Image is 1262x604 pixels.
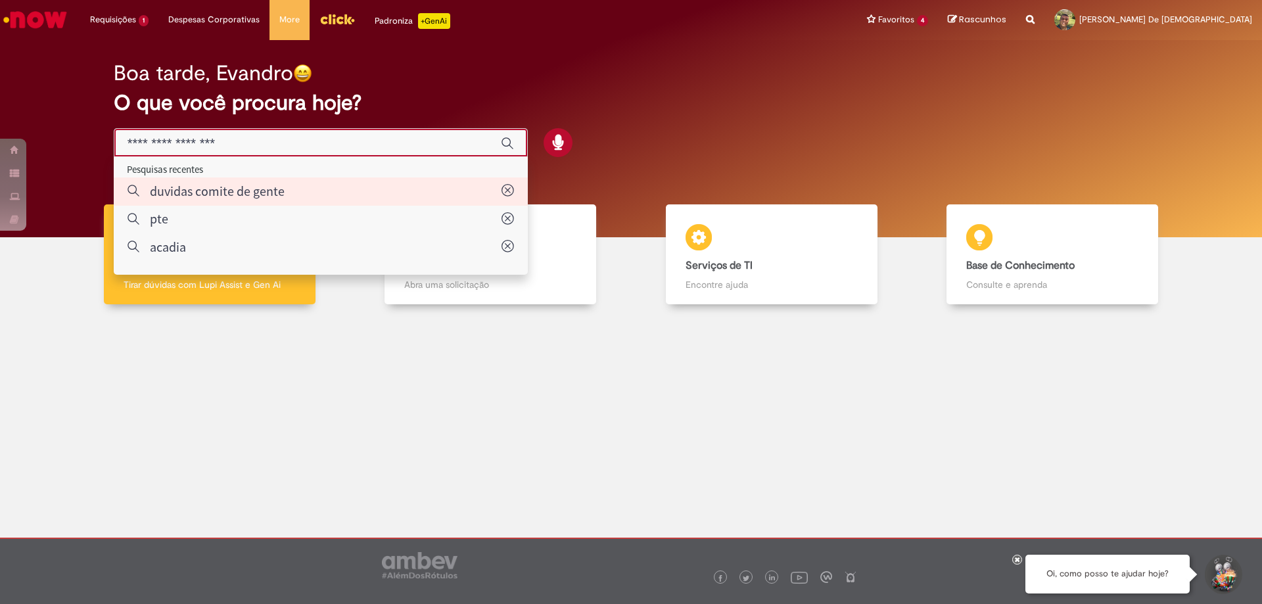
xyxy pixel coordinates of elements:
[917,15,928,26] span: 4
[769,574,776,582] img: logo_footer_linkedin.png
[418,13,450,29] p: +GenAi
[404,278,576,291] p: Abra uma solicitação
[743,575,749,582] img: logo_footer_twitter.png
[168,13,260,26] span: Despesas Corporativas
[375,13,450,29] div: Padroniza
[820,571,832,583] img: logo_footer_workplace.png
[845,571,856,583] img: logo_footer_naosei.png
[124,278,296,291] p: Tirar dúvidas com Lupi Assist e Gen Ai
[319,9,355,29] img: click_logo_yellow_360x200.png
[959,13,1006,26] span: Rascunhos
[966,278,1138,291] p: Consulte e aprenda
[1,7,69,33] img: ServiceNow
[114,91,1149,114] h2: O que você procura hoje?
[717,575,724,582] img: logo_footer_facebook.png
[1203,555,1242,594] button: Iniciar Conversa de Suporte
[966,259,1075,272] b: Base de Conhecimento
[1025,555,1190,593] div: Oi, como posso te ajudar hoje?
[791,569,808,586] img: logo_footer_youtube.png
[293,64,312,83] img: happy-face.png
[948,14,1006,26] a: Rascunhos
[912,204,1194,305] a: Base de Conhecimento Consulte e aprenda
[90,13,136,26] span: Requisições
[686,278,858,291] p: Encontre ajuda
[69,204,350,305] a: Tirar dúvidas Tirar dúvidas com Lupi Assist e Gen Ai
[139,15,149,26] span: 1
[631,204,912,305] a: Serviços de TI Encontre ajuda
[1079,14,1252,25] span: [PERSON_NAME] De [DEMOGRAPHIC_DATA]
[382,552,457,578] img: logo_footer_ambev_rotulo_gray.png
[114,62,293,85] h2: Boa tarde, Evandro
[686,259,753,272] b: Serviços de TI
[279,13,300,26] span: More
[878,13,914,26] span: Favoritos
